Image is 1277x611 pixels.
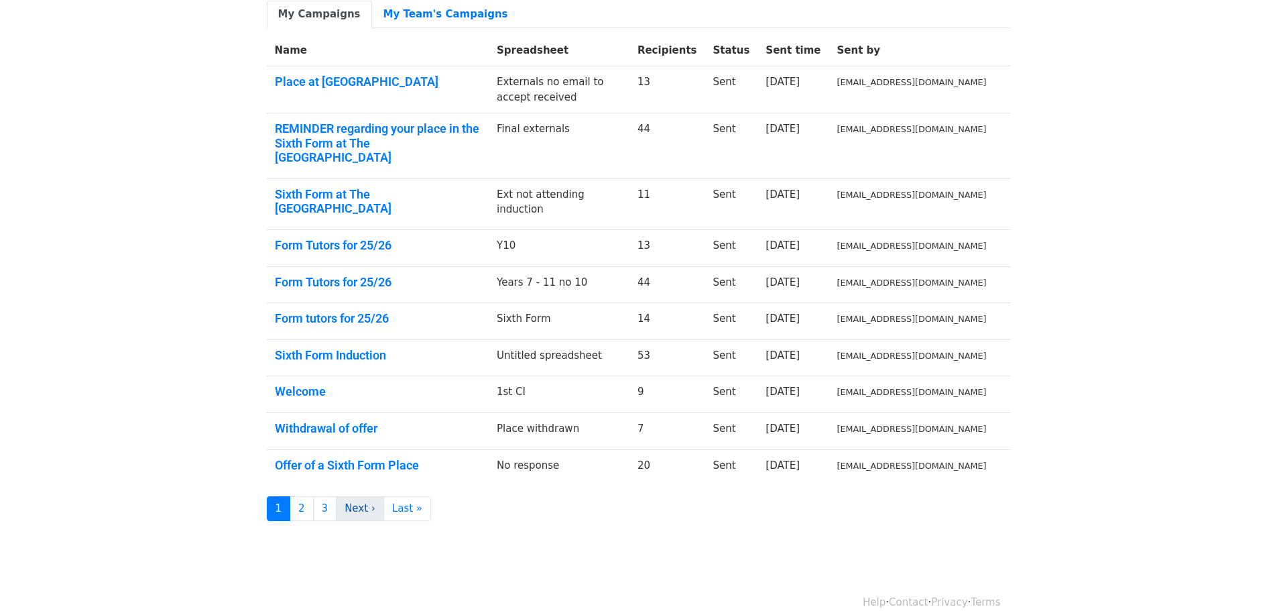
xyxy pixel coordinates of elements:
[629,412,705,449] td: 7
[705,339,757,376] td: Sent
[629,303,705,340] td: 14
[1210,547,1277,611] iframe: Chat Widget
[766,239,800,252] a: [DATE]
[889,596,928,608] a: Contact
[705,376,757,413] td: Sent
[837,190,987,200] small: [EMAIL_ADDRESS][DOMAIN_NAME]
[629,339,705,376] td: 53
[372,1,520,28] a: My Team's Campaigns
[275,238,481,253] a: Form Tutors for 25/26
[766,123,800,135] a: [DATE]
[629,35,705,66] th: Recipients
[489,303,629,340] td: Sixth Form
[275,311,481,326] a: Form tutors for 25/26
[757,35,829,66] th: Sent time
[705,229,757,266] td: Sent
[705,449,757,486] td: Sent
[267,496,291,521] a: 1
[705,66,757,113] td: Sent
[837,461,987,471] small: [EMAIL_ADDRESS][DOMAIN_NAME]
[705,178,757,229] td: Sent
[829,35,995,66] th: Sent by
[489,66,629,113] td: Externals no email to accept received
[629,266,705,303] td: 44
[489,376,629,413] td: 1st CI
[267,1,372,28] a: My Campaigns
[766,188,800,201] a: [DATE]
[971,596,1000,608] a: Terms
[629,66,705,113] td: 13
[837,314,987,324] small: [EMAIL_ADDRESS][DOMAIN_NAME]
[489,113,629,179] td: Final externals
[705,266,757,303] td: Sent
[489,412,629,449] td: Place withdrawn
[313,496,337,521] a: 3
[275,384,481,399] a: Welcome
[766,76,800,88] a: [DATE]
[489,449,629,486] td: No response
[705,35,757,66] th: Status
[629,449,705,486] td: 20
[837,124,987,134] small: [EMAIL_ADDRESS][DOMAIN_NAME]
[837,387,987,397] small: [EMAIL_ADDRESS][DOMAIN_NAME]
[629,229,705,266] td: 13
[275,421,481,436] a: Withdrawal of offer
[290,496,314,521] a: 2
[267,35,489,66] th: Name
[275,121,481,165] a: REMINDER regarding your place in the Sixth Form at The [GEOGRAPHIC_DATA]
[837,351,987,361] small: [EMAIL_ADDRESS][DOMAIN_NAME]
[629,376,705,413] td: 9
[489,266,629,303] td: Years 7 - 11 no 10
[705,113,757,179] td: Sent
[837,241,987,251] small: [EMAIL_ADDRESS][DOMAIN_NAME]
[336,496,384,521] a: Next ›
[766,386,800,398] a: [DATE]
[837,77,987,87] small: [EMAIL_ADDRESS][DOMAIN_NAME]
[837,278,987,288] small: [EMAIL_ADDRESS][DOMAIN_NAME]
[766,276,800,288] a: [DATE]
[766,313,800,325] a: [DATE]
[863,596,886,608] a: Help
[383,496,431,521] a: Last »
[766,459,800,471] a: [DATE]
[837,424,987,434] small: [EMAIL_ADDRESS][DOMAIN_NAME]
[275,187,481,216] a: Sixth Form at The [GEOGRAPHIC_DATA]
[489,339,629,376] td: Untitled spreadsheet
[629,113,705,179] td: 44
[705,412,757,449] td: Sent
[275,74,481,89] a: Place at [GEOGRAPHIC_DATA]
[489,178,629,229] td: Ext not attending induction
[275,348,481,363] a: Sixth Form Induction
[766,349,800,362] a: [DATE]
[629,178,705,229] td: 11
[275,458,481,473] a: Offer of a Sixth Form Place
[275,275,481,290] a: Form Tutors for 25/26
[705,303,757,340] td: Sent
[931,596,967,608] a: Privacy
[766,423,800,435] a: [DATE]
[489,35,629,66] th: Spreadsheet
[489,229,629,266] td: Y10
